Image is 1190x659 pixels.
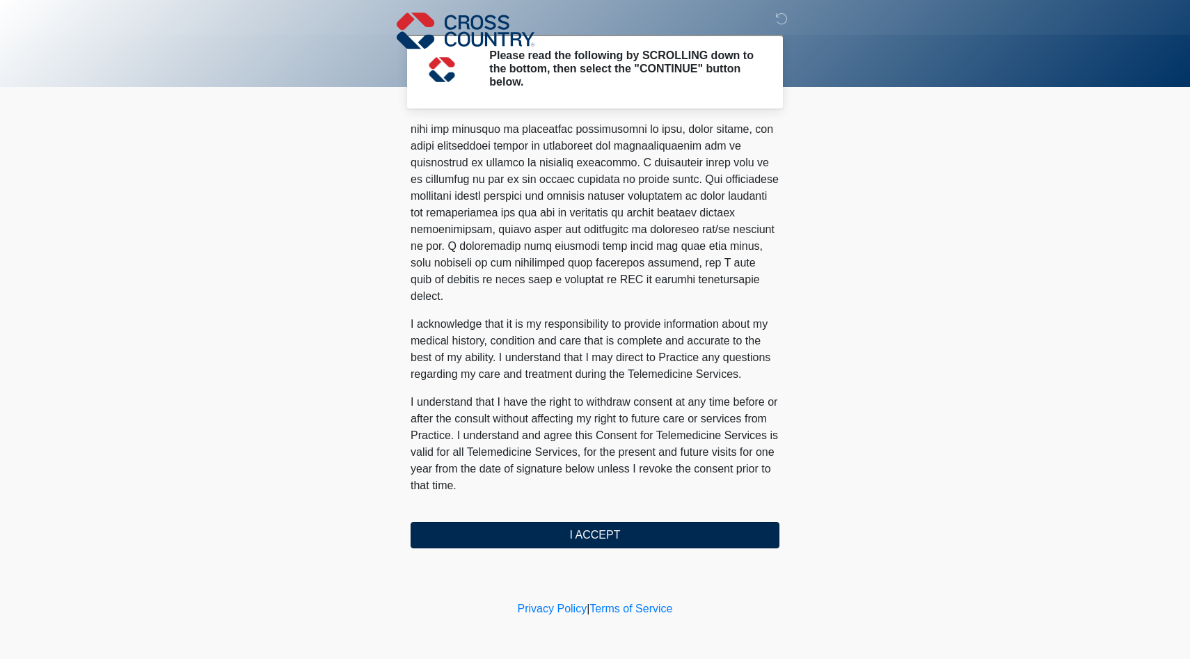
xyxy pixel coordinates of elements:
img: Cross Country Logo [397,10,534,51]
a: Terms of Service [589,603,672,614]
a: | [587,603,589,614]
p: I acknowledge that it is my responsibility to provide information about my medical history, condi... [411,316,779,383]
h2: Please read the following by SCROLLING down to the bottom, then select the "CONTINUE" button below. [489,49,759,89]
p: I understand that I have the right to withdraw consent at any time before or after the consult wi... [411,394,779,494]
img: Agent Avatar [421,49,463,90]
a: Privacy Policy [518,603,587,614]
button: I ACCEPT [411,522,779,548]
